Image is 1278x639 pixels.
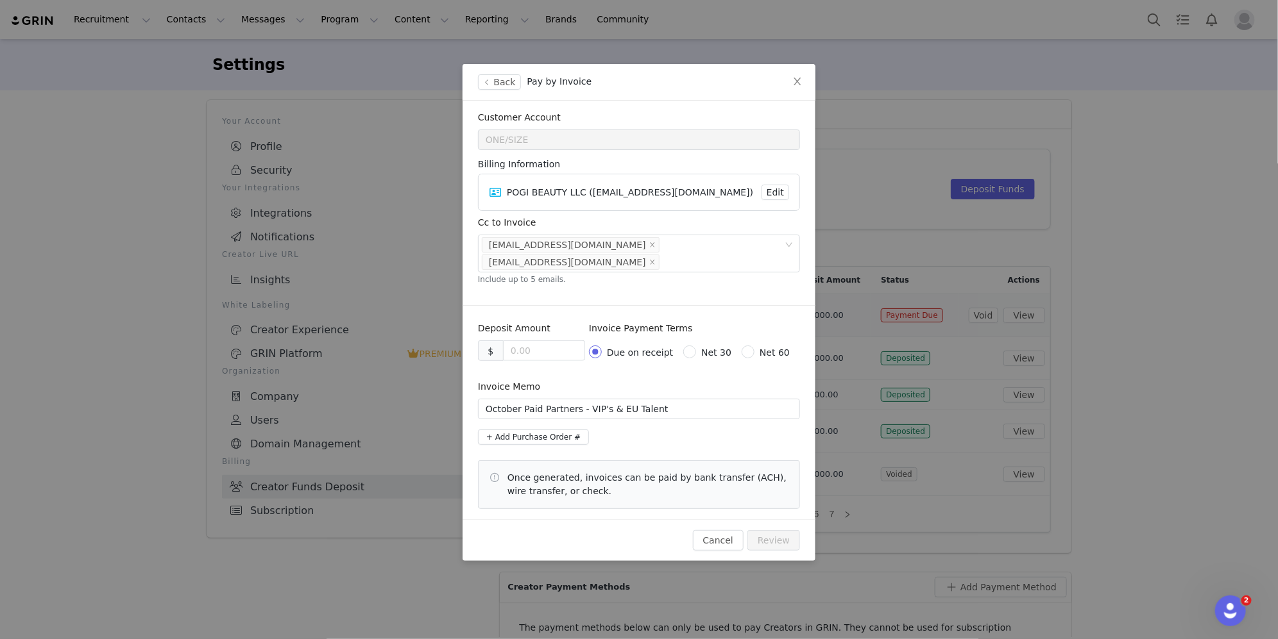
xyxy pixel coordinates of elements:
[780,64,815,100] button: Close
[482,254,660,270] li: ap@luxbp.com
[478,112,561,122] label: Customer Account
[482,237,660,253] li: crodriguez@onesizebeauty.com
[478,74,521,90] button: Back
[507,187,753,197] span: POGI BEAUTY LLC ([EMAIL_ADDRESS][DOMAIN_NAME])
[649,242,656,249] i: icon: close
[607,347,673,358] span: Due on receipt
[478,158,800,171] span: Billing Information
[478,217,536,228] label: Cc to Invoice
[701,347,731,358] span: Net 30
[478,340,504,361] div: $
[478,429,589,445] button: + Add Purchase Order #
[1215,595,1246,626] iframe: Intercom live chat
[504,341,584,360] input: 0.00
[507,471,790,498] span: Once generated, invoices can be paid by bank transfer (ACH), wire transfer, or check.
[762,185,789,200] button: Edit
[747,530,800,551] button: Review
[1241,595,1252,606] span: 2
[489,238,646,252] div: [EMAIL_ADDRESS][DOMAIN_NAME]
[589,323,692,333] label: Invoice Payment Terms
[478,399,800,419] input: Any other additional notes?
[478,381,540,392] label: Invoice Memo
[489,255,646,269] div: [EMAIL_ADDRESS][DOMAIN_NAME]
[693,530,744,551] button: Cancel
[649,259,656,267] i: icon: close
[760,347,790,358] span: Net 60
[792,76,803,87] i: icon: close
[527,76,592,87] span: Pay by Invoice
[478,274,800,285] h5: Include up to 5 emails.
[478,323,550,333] label: Deposit Amount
